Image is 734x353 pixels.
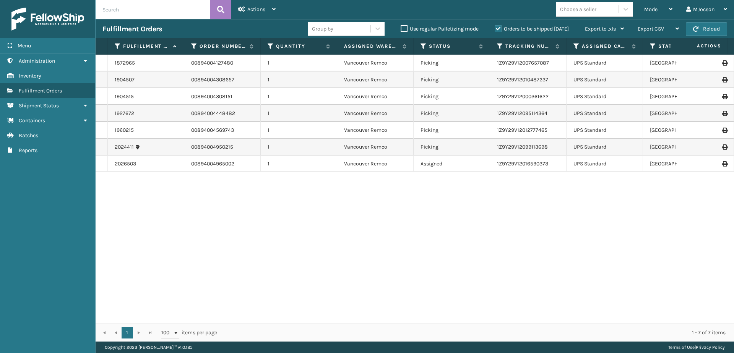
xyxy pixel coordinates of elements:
[19,102,59,109] span: Shipment Status
[337,155,414,172] td: Vancouver Remco
[429,43,475,50] label: Status
[161,329,173,337] span: 100
[19,58,55,64] span: Administration
[658,43,705,50] label: State
[722,144,727,150] i: Print Label
[497,144,548,150] a: 1Z9Y29V12099113698
[722,77,727,83] i: Print Label
[414,155,490,172] td: Assigned
[497,93,549,100] a: 1Z9Y29V12000361622
[644,6,658,13] span: Mode
[19,87,62,94] span: Fulfillment Orders
[497,76,548,83] a: 1Z9Y29V12010487237
[567,105,643,122] td: UPS Standard
[567,122,643,139] td: UPS Standard
[184,105,261,122] td: 00894004448482
[344,43,399,50] label: Assigned Warehouse
[585,26,616,32] span: Export to .xls
[722,111,727,116] i: Print Label
[582,43,628,50] label: Assigned Carrier Service
[414,88,490,105] td: Picking
[337,139,414,155] td: Vancouver Remco
[643,139,719,155] td: [GEOGRAPHIC_DATA]
[643,122,719,139] td: [GEOGRAPHIC_DATA]
[722,60,727,66] i: Print Label
[567,155,643,172] td: UPS Standard
[122,327,133,338] a: 1
[261,88,337,105] td: 1
[115,76,135,84] a: 1904507
[115,59,135,67] a: 1872965
[673,40,726,52] span: Actions
[668,345,695,350] a: Terms of Use
[228,329,726,337] div: 1 - 7 of 7 items
[184,139,261,155] td: 00894004950215
[19,117,45,124] span: Containers
[200,43,246,50] label: Order Number
[115,160,136,168] a: 2026503
[560,5,596,13] div: Choose a seller
[643,71,719,88] td: [GEOGRAPHIC_DATA]
[414,105,490,122] td: Picking
[184,88,261,105] td: 00894004308151
[261,139,337,155] td: 1
[337,122,414,139] td: Vancouver Remco
[696,345,725,350] a: Privacy Policy
[497,110,547,117] a: 1Z9Y29V12095114364
[19,73,41,79] span: Inventory
[123,43,169,50] label: Fulfillment Order Id
[115,93,134,100] a: 1904515
[722,161,727,167] i: Print Label
[567,71,643,88] td: UPS Standard
[247,6,265,13] span: Actions
[337,105,414,122] td: Vancouver Remco
[276,43,322,50] label: Quantity
[337,55,414,71] td: Vancouver Remco
[643,88,719,105] td: [GEOGRAPHIC_DATA]
[105,342,193,353] p: Copyright 2023 [PERSON_NAME]™ v 1.0.185
[261,55,337,71] td: 1
[261,105,337,122] td: 1
[184,122,261,139] td: 00894004569743
[414,122,490,139] td: Picking
[567,55,643,71] td: UPS Standard
[115,126,134,134] a: 1960215
[401,26,479,32] label: Use regular Palletizing mode
[115,110,134,117] a: 1927672
[11,8,84,31] img: logo
[261,155,337,172] td: 1
[686,22,727,36] button: Reload
[115,143,134,151] a: 2024411
[414,71,490,88] td: Picking
[19,132,38,139] span: Batches
[643,55,719,71] td: [GEOGRAPHIC_DATA]
[638,26,664,32] span: Export CSV
[261,71,337,88] td: 1
[161,327,217,338] span: items per page
[722,94,727,99] i: Print Label
[184,155,261,172] td: 00894004965002
[337,88,414,105] td: Vancouver Remco
[567,88,643,105] td: UPS Standard
[643,155,719,172] td: [GEOGRAPHIC_DATA]
[505,43,552,50] label: Tracking Number
[668,342,725,353] div: |
[414,139,490,155] td: Picking
[261,122,337,139] td: 1
[722,128,727,133] i: Print Label
[497,160,548,167] a: 1Z9Y29V12016590373
[184,55,261,71] td: 00894004127480
[312,25,333,33] div: Group by
[414,55,490,71] td: Picking
[495,26,569,32] label: Orders to be shipped [DATE]
[184,71,261,88] td: 00894004308657
[18,42,31,49] span: Menu
[643,105,719,122] td: [GEOGRAPHIC_DATA]
[102,24,162,34] h3: Fulfillment Orders
[19,147,37,154] span: Reports
[497,127,547,133] a: 1Z9Y29V12012777465
[567,139,643,155] td: UPS Standard
[497,60,549,66] a: 1Z9Y29V12007657087
[337,71,414,88] td: Vancouver Remco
